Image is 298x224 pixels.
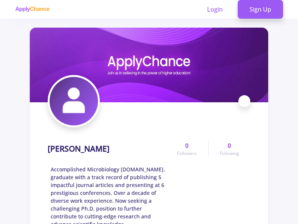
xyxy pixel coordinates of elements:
a: 0Following [208,141,250,157]
a: 0Followers [166,141,208,157]
span: Following [220,150,239,157]
img: siavash chalabianicover image [30,28,268,102]
span: 0 [185,141,188,150]
span: 0 [228,141,231,150]
span: Followers [177,150,197,157]
img: siavash chalabianiavatar [50,77,98,125]
h1: [PERSON_NAME] [48,144,110,153]
img: applychance logo text only [15,6,50,12]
